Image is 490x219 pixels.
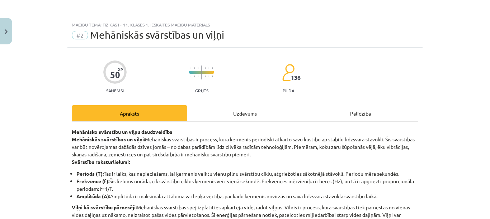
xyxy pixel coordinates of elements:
li: Tas ir laiks, kas nepieciešams, lai ķermenis veiktu vienu pilnu svārstību ciklu, atgriežoties sāk... [76,170,418,177]
strong: Mehānisko svārstību un viļņu daudzveidība Mehāniskās svārstības un viļņi: [72,128,173,142]
img: students-c634bb4e5e11cddfef0936a35e636f08e4e9abd3cc4e673bd6f9a4125e45ecb1.svg [282,64,295,82]
div: 50 [110,70,120,80]
img: icon-long-line-d9ea69661e0d244f92f715978eff75569469978d946b2353a9bb055b3ed8787d.svg [201,65,202,79]
img: icon-short-line-57e1e144782c952c97e751825c79c345078a6d821885a25fce030b3d8c18986b.svg [190,76,191,77]
span: #2 [72,31,88,39]
strong: Frekvence (f): [76,178,109,184]
img: icon-short-line-57e1e144782c952c97e751825c79c345078a6d821885a25fce030b3d8c18986b.svg [208,76,209,77]
img: icon-short-line-57e1e144782c952c97e751825c79c345078a6d821885a25fce030b3d8c18986b.svg [194,76,195,77]
p: Grūts [195,88,208,93]
strong: Svārstību raksturlielumi: [72,159,130,165]
img: icon-short-line-57e1e144782c952c97e751825c79c345078a6d821885a25fce030b3d8c18986b.svg [205,67,206,69]
img: icon-short-line-57e1e144782c952c97e751825c79c345078a6d821885a25fce030b3d8c18986b.svg [212,67,213,69]
strong: Amplitūda (A): [76,193,110,199]
p: pilda [283,88,294,93]
img: icon-short-line-57e1e144782c952c97e751825c79c345078a6d821885a25fce030b3d8c18986b.svg [212,76,213,77]
div: Uzdevums [187,105,303,121]
div: Apraksts [72,105,187,121]
strong: Viļņi kā svārstību pārnesēji: [72,204,137,210]
p: Saņemsi [103,88,127,93]
p: Mehāniskās svārstības ir process, kurā ķermenis periodiski atkārto savu kustību ap stabilu līdzsv... [72,128,418,166]
img: icon-short-line-57e1e144782c952c97e751825c79c345078a6d821885a25fce030b3d8c18986b.svg [208,67,209,69]
img: icon-short-line-57e1e144782c952c97e751825c79c345078a6d821885a25fce030b3d8c18986b.svg [190,67,191,69]
img: icon-close-lesson-0947bae3869378f0d4975bcd49f059093ad1ed9edebbc8119c70593378902aed.svg [5,29,8,34]
li: Amplitūda ir maksimālā attāluma vai leņķa vērtība, par kādu ķermenis novirzās no sava līdzsvara s... [76,193,418,200]
span: 136 [291,74,301,81]
img: icon-short-line-57e1e144782c952c97e751825c79c345078a6d821885a25fce030b3d8c18986b.svg [205,76,206,77]
li: Šis lielums norāda, cik svārstību ciklus ķermenis veic vienā sekundē. Frekvences mērvienība ir he... [76,177,418,193]
span: XP [118,67,123,71]
div: Mācību tēma: Fizikas i - 11. klases 1. ieskaites mācību materiāls [72,22,418,27]
span: Mehāniskās svārstības un viļņi [90,29,224,41]
div: Palīdzība [303,105,418,121]
strong: Periods (T): [76,170,104,177]
img: icon-short-line-57e1e144782c952c97e751825c79c345078a6d821885a25fce030b3d8c18986b.svg [194,67,195,69]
